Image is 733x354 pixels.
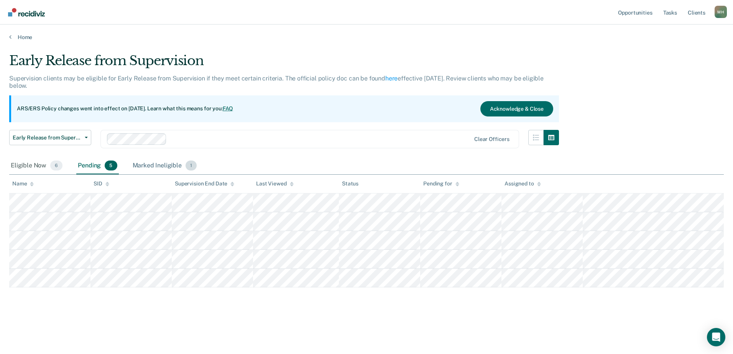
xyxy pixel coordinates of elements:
div: Open Intercom Messenger [707,328,725,346]
div: SID [94,180,109,187]
div: Early Release from Supervision [9,53,559,75]
a: Home [9,34,724,41]
div: Last Viewed [256,180,293,187]
div: Eligible Now6 [9,157,64,174]
p: ARS/ERS Policy changes went into effect on [DATE]. Learn what this means for you: [17,105,233,113]
span: Early Release from Supervision [13,134,82,141]
p: Supervision clients may be eligible for Early Release from Supervision if they meet certain crite... [9,75,544,89]
div: Assigned to [505,180,541,187]
div: Name [12,180,34,187]
div: M H [715,6,727,18]
a: FAQ [223,105,233,111]
div: Status [342,180,358,187]
div: Supervision End Date [175,180,234,187]
a: here [385,75,398,82]
div: Marked Ineligible1 [131,157,199,174]
span: 5 [105,161,117,170]
span: 6 [50,161,62,170]
button: Profile dropdown button [715,6,727,18]
button: Early Release from Supervision [9,130,91,145]
div: Pending for [423,180,459,187]
span: 1 [186,161,197,170]
img: Recidiviz [8,8,45,16]
div: Clear officers [474,136,509,143]
div: Pending5 [76,157,118,174]
button: Acknowledge & Close [480,101,553,116]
